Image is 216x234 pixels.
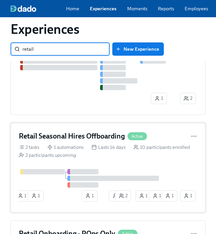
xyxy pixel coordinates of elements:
[19,152,76,158] div: 2 participants upcoming
[11,5,36,12] img: dado
[184,193,192,199] span: 1
[112,42,164,56] button: New Experience
[47,144,84,150] div: 1 automations
[115,190,131,202] button: 2
[14,190,30,202] button: 1
[155,95,163,102] span: 1
[119,193,127,199] span: 2
[90,5,117,12] a: Experiences
[135,190,151,202] button: 1
[165,193,174,199] span: 1
[11,123,205,212] a: Retail Seasonal Hires OffboardingActive2 tasks 1 automations Lasts 14 days 10 participants enroll...
[112,193,121,199] span: 1
[117,46,159,52] span: New Experience
[149,190,165,202] button: 1
[11,21,80,37] h1: Experiences
[162,190,177,202] button: 1
[19,144,39,150] div: 2 tasks
[139,193,148,199] span: 1
[180,190,196,202] button: 1
[151,93,167,104] button: 1
[28,190,44,202] button: 1
[180,93,196,104] button: 2
[18,193,26,199] span: 1
[82,190,97,202] button: 1
[85,193,94,199] span: 1
[153,193,161,199] span: 1
[185,5,208,12] a: Employees
[22,42,110,56] input: Search by name
[127,5,147,12] a: Moments
[158,5,174,12] a: Reports
[19,131,125,141] h4: Retail Seasonal Hires Offboarding
[133,144,190,150] div: 10 participants enrolled
[109,190,125,202] button: 1
[31,193,40,199] span: 1
[11,5,66,12] a: dado
[91,144,126,150] div: Lasts 14 days
[66,5,79,12] a: Home
[127,134,147,139] span: Active
[184,95,192,102] span: 2
[11,12,205,115] a: Retail Seasonal -> Regular ConversionActive4 tasks Lasts a month 3 participants enrolled 0 partic...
